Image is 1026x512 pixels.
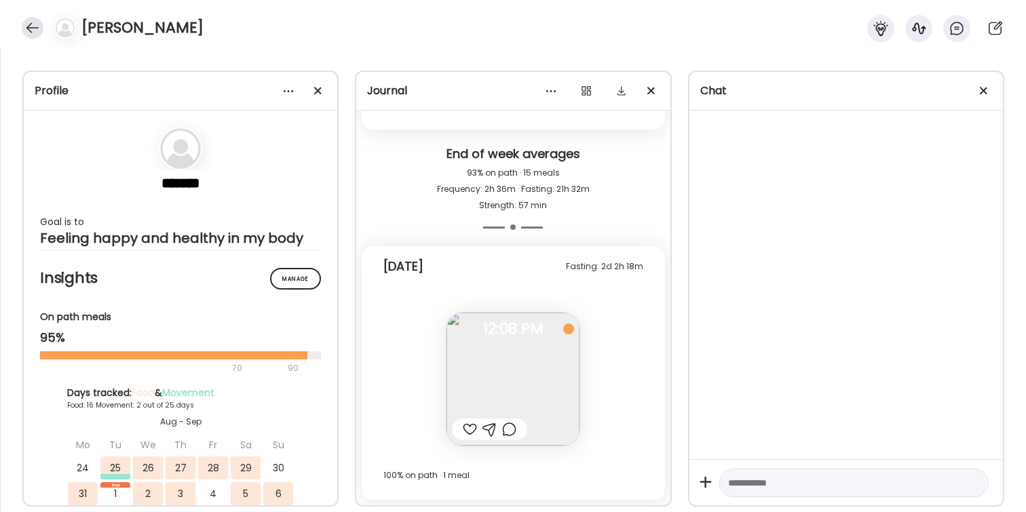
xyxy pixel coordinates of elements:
[367,146,659,165] div: End of week averages
[68,456,98,479] div: 24
[133,482,163,505] div: 2
[40,310,321,324] div: On path meals
[68,433,98,456] div: Mo
[132,386,155,399] span: Food
[67,400,294,410] div: Food: 16 Movement: 2 out of 25 days
[160,128,201,169] img: bg-avatar-default.svg
[100,482,130,505] div: 1
[67,416,294,428] div: Aug - Sep
[198,456,228,479] div: 28
[100,482,130,488] div: Sep
[383,467,643,484] div: 100% on path · 1 meal
[166,456,195,479] div: 27
[68,482,98,505] div: 31
[231,433,261,456] div: Sa
[162,386,214,399] span: Movement
[40,330,321,346] div: 95%
[166,482,195,505] div: 3
[81,17,204,39] h4: [PERSON_NAME]
[383,258,423,275] div: [DATE]
[40,268,321,288] h2: Insights
[367,165,659,214] div: 93% on path · 15 meals Frequency: 2h 36m · Fasting: 21h 32m Strength: 57 min
[40,360,284,376] div: 70
[263,433,293,456] div: Su
[367,83,659,99] div: Journal
[35,83,326,99] div: Profile
[133,456,163,479] div: 26
[166,433,195,456] div: Th
[446,323,579,335] span: 12:08 PM
[700,83,992,99] div: Chat
[40,214,321,230] div: Goal is to
[263,482,293,505] div: 6
[67,386,294,400] div: Days tracked: &
[446,313,579,446] img: images%2FNpBkYCDGbgOyATEklj5YtkCAVfl2%2Fbf5fZHyjPcgoo3rQMars%2FFnwfZq6mtt5nWUr0vJUP_240
[40,230,321,246] div: Feeling happy and healthy in my body
[198,433,228,456] div: Fr
[56,18,75,37] img: bg-avatar-default.svg
[270,268,321,290] div: Manage
[100,433,130,456] div: Tu
[286,360,300,376] div: 90
[566,258,643,275] div: Fasting: 2d 2h 18m
[100,456,130,479] div: 25
[198,482,228,505] div: 4
[133,433,163,456] div: We
[231,456,261,479] div: 29
[231,482,261,505] div: 5
[263,456,293,479] div: 30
